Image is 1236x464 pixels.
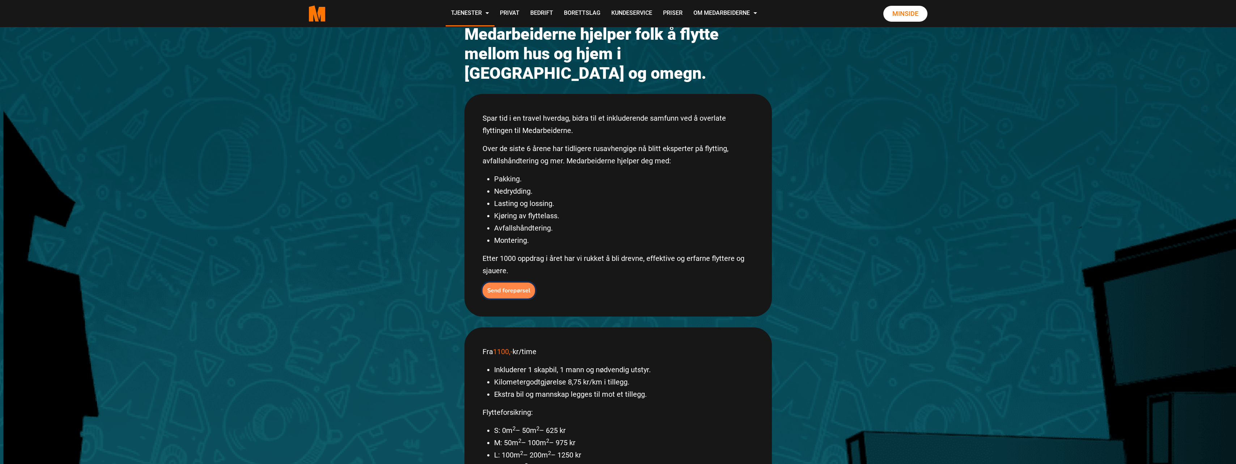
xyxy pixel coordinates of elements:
h2: Medarbeiderne hjelper folk å flytte mellom hus og hjem i [GEOGRAPHIC_DATA] og omegn. [464,25,772,83]
li: S: 0m – 50m – 625 kr [494,424,754,437]
b: Send forepørsel [487,287,530,295]
li: L: 100m – 200m – 1250 kr [494,449,754,461]
button: Send forepørsel [483,283,535,298]
p: Fra kr/time [483,345,754,358]
a: Priser [658,1,688,26]
a: Om Medarbeiderne [688,1,763,26]
a: Minside [883,6,927,22]
sup: 2 [518,438,521,444]
p: Etter 1000 oppdrag i året har vi rukket å bli drevne, effektive og erfarne flyttere og sjauere. [483,252,754,277]
a: Privat [494,1,525,26]
li: Kilometergodtgjørelse 8,75 kr/km i tillegg. [494,376,754,388]
p: Over de siste 6 årene har tidligere rusavhengige nå blitt eksperter på flytting, avfallshåndterin... [483,142,754,167]
li: Pakking. [494,173,754,185]
li: Montering. [494,234,754,246]
p: Flytteforsikring: [483,406,754,418]
a: Kundeservice [606,1,658,26]
li: Inkluderer 1 skapbil, 1 mann og nødvendig utstyr. [494,364,754,376]
span: 1100,- [493,347,513,356]
li: Nedrydding. [494,185,754,197]
p: Spar tid i en travel hverdag, bidra til et inkluderende samfunn ved å overlate flyttingen til Med... [483,112,754,137]
li: Ekstra bil og mannskap legges til mot et tillegg. [494,388,754,400]
sup: 2 [513,425,515,432]
a: Bedrift [525,1,558,26]
li: M: 50m – 100m – 975 kr [494,437,754,449]
li: Kjøring av flyttelass. [494,210,754,222]
li: Lasting og lossing. [494,197,754,210]
sup: 2 [520,450,523,456]
sup: 2 [536,425,539,432]
sup: 2 [548,450,551,456]
a: Tjenester [446,1,494,26]
a: Borettslag [558,1,606,26]
li: Avfallshåndtering. [494,222,754,234]
sup: 2 [546,438,549,444]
